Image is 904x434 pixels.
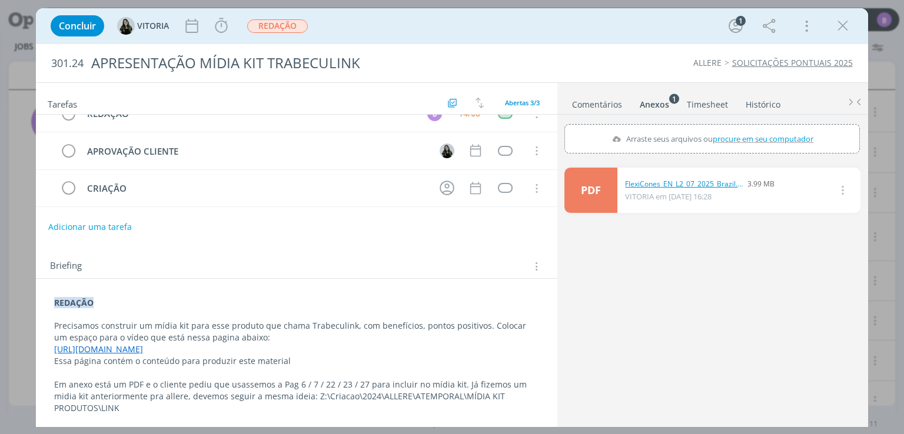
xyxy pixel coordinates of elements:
a: PDF [564,168,617,213]
a: SOLICITAÇÕES PONTUAIS 2025 [732,57,853,68]
span: procure em seu computador [713,133,814,144]
a: Timesheet [686,94,729,111]
span: Abertas 3/3 [505,98,540,107]
a: [URL][DOMAIN_NAME] [54,343,143,355]
p: Em anexo está um PDF e o cliente pediu que usassemos a Pag 6 / 7 / 22 / 23 / 27 para incluir no m... [54,379,539,414]
img: V [117,17,135,35]
a: Histórico [745,94,781,111]
span: VITORIA [137,22,169,30]
div: APRESENTAÇÃO MÍDIA KIT TRABECULINK [86,49,514,78]
div: dialog [36,8,868,427]
span: VITORIA em [DATE] 16:28 [625,191,712,202]
div: 14/08 [458,109,480,118]
div: APROVAÇÃO CLIENTE [82,144,428,159]
strong: REDAÇÃO [54,297,94,308]
span: Concluir [59,21,96,31]
button: REDAÇÃO [247,19,308,34]
p: Precisamos construir um mídia kit para esse produto que chama Trabeculink, com benefícios, pontos... [54,320,539,343]
button: VVITORIA [117,17,169,35]
div: 1 [736,16,746,26]
img: V [440,143,454,158]
span: 301.24 [51,57,84,70]
button: 1 [726,16,745,35]
a: Comentários [571,94,623,111]
button: V [438,142,456,159]
span: REDAÇÃO [247,19,308,33]
span: Briefing [50,259,82,274]
a: FlexiCones_EN_L2_07_2025_Brazil.pdf [625,179,743,189]
span: Tarefas [48,96,77,110]
button: Adicionar uma tarefa [48,216,132,238]
sup: 1 [669,94,679,104]
div: CRIAÇÃO [82,181,428,196]
p: Essa página contém o conteúdo para produzir este material [54,355,539,367]
label: Arraste seus arquivos ou [607,131,817,146]
div: 3.99 MB [625,179,775,189]
button: Concluir [51,15,104,36]
a: ALLERE [693,57,722,68]
img: arrow-down-up.svg [476,98,484,108]
div: Anexos [640,99,669,111]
